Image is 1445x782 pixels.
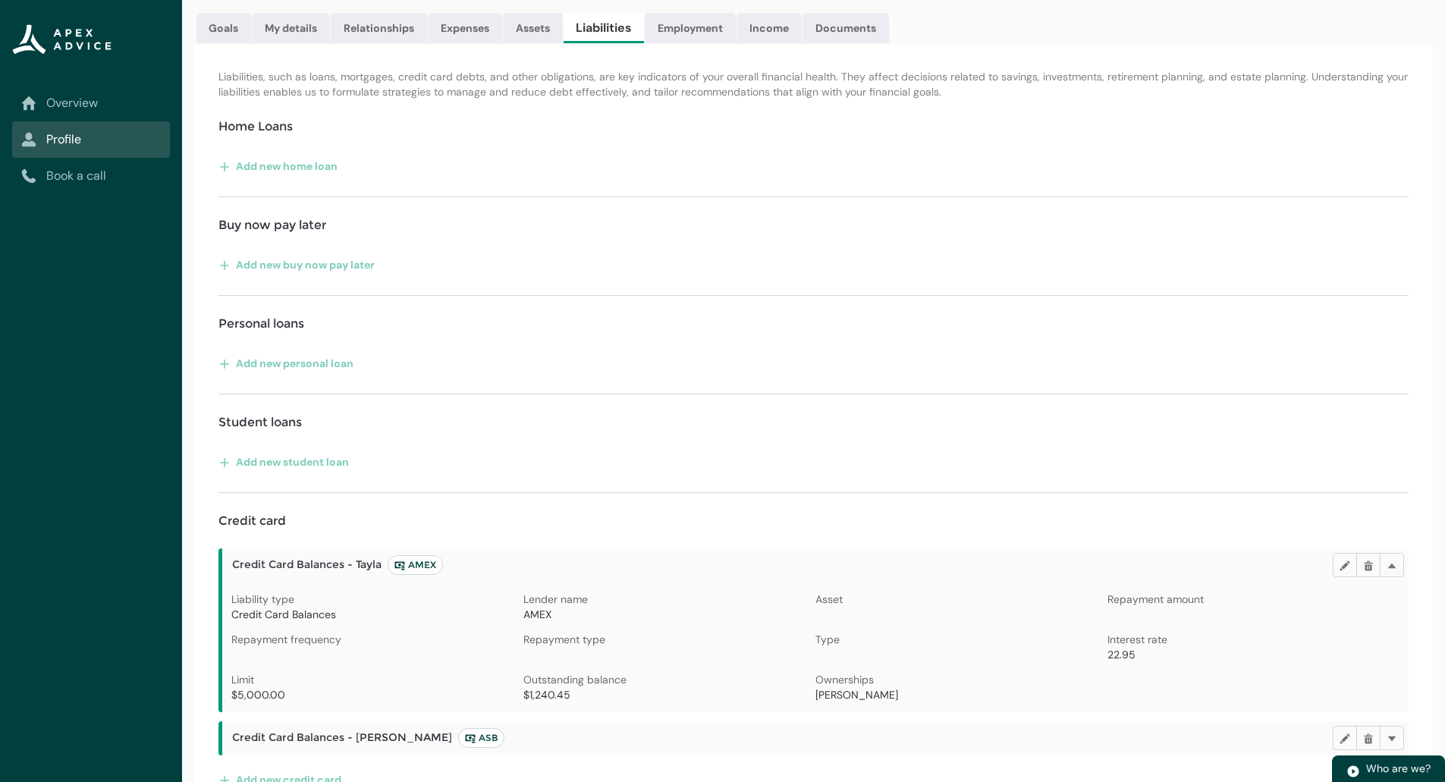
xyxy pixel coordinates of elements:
[12,24,112,55] img: Apex Advice Group
[21,94,161,112] a: Overview
[331,13,427,43] a: Relationships
[564,13,644,43] a: Liabilities
[465,732,498,744] span: ASB
[196,13,251,43] a: Goals
[458,728,504,748] lightning-badge: ASB
[231,592,523,607] p: Liability type
[394,559,436,571] span: AMEX
[231,688,285,702] span: $5,000.00
[1333,553,1357,577] button: Edit
[231,608,336,621] span: Credit Card Balances
[218,351,354,375] button: Add new personal loan
[21,130,161,149] a: Profile
[218,512,286,530] h4: Credit card
[1356,553,1381,577] button: Delete
[218,253,375,277] button: Add new buy now pay later
[523,672,815,687] p: Outstanding balance
[1346,765,1360,778] img: play.svg
[523,632,815,647] p: Repayment type
[815,672,1107,687] p: Ownerships
[232,555,443,575] span: Credit Card Balances - Tayla
[1356,726,1381,750] button: Delete
[523,608,551,621] span: AMEX
[815,688,898,702] span: [PERSON_NAME]
[1380,726,1404,750] button: More
[1107,592,1399,607] p: Repayment amount
[523,592,815,607] p: Lender name
[1380,553,1404,577] button: More
[503,13,563,43] a: Assets
[428,13,502,43] a: Expenses
[1366,762,1431,775] span: Who are we?
[232,728,504,748] span: Credit Card Balances - [PERSON_NAME]
[21,167,161,185] a: Book a call
[523,688,570,702] span: $1,240.45
[815,592,1107,607] p: Asset
[218,450,350,474] button: Add new student loan
[1333,726,1357,750] button: Edit
[218,154,338,178] button: Add new home loan
[218,315,304,333] h4: Personal loans
[231,672,523,687] p: Limit
[218,69,1409,99] p: Liabilities, such as loans, mortgages, credit card debts, and other obligations, are key indicato...
[388,555,443,575] lightning-badge: AMEX
[218,413,302,432] h4: Student loans
[1107,632,1399,647] p: Interest rate
[737,13,802,43] a: Income
[803,13,889,43] a: Documents
[12,85,170,194] nav: Sub page
[218,216,326,234] h4: Buy now pay later
[252,13,330,43] a: My details
[231,632,523,647] p: Repayment frequency
[645,13,736,43] a: Employment
[218,118,293,136] h4: Home Loans
[1107,648,1136,661] span: 22.95
[815,632,1107,647] p: Type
